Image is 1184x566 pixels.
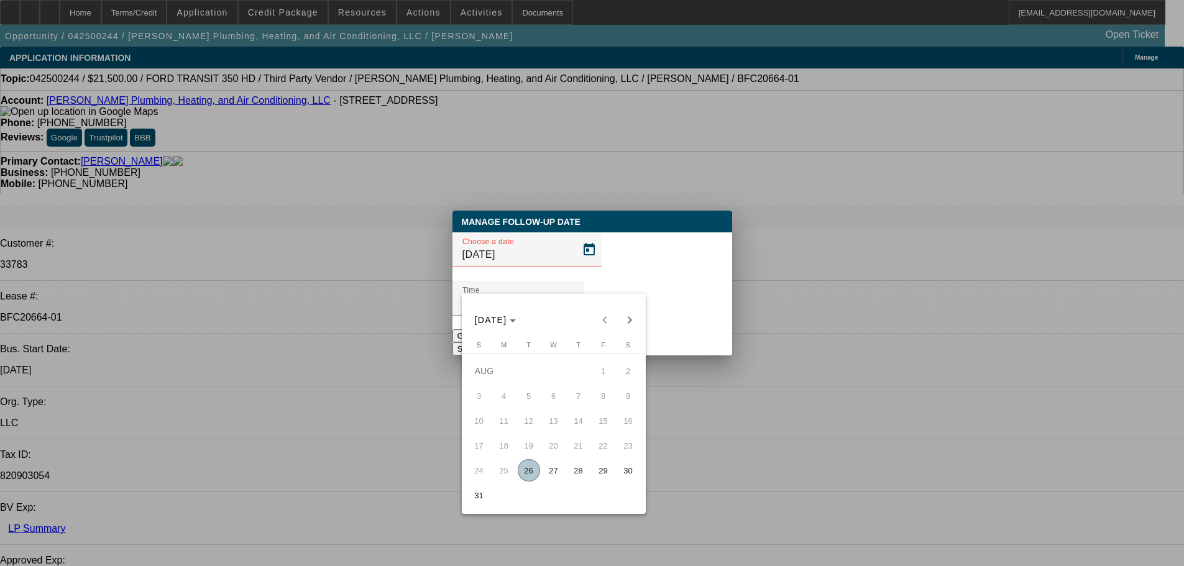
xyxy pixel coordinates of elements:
[592,459,615,482] span: 29
[518,409,540,432] span: 12
[467,408,492,433] button: August 10, 2025
[567,385,590,407] span: 7
[543,459,565,482] span: 27
[541,383,566,408] button: August 6, 2025
[616,458,641,483] button: August 30, 2025
[617,385,640,407] span: 9
[468,484,490,506] span: 31
[617,409,640,432] span: 16
[566,408,591,433] button: August 14, 2025
[591,408,616,433] button: August 15, 2025
[518,385,540,407] span: 5
[617,308,642,332] button: Next month
[468,385,490,407] span: 3
[475,315,507,325] span: [DATE]
[591,458,616,483] button: August 29, 2025
[493,459,515,482] span: 25
[493,385,515,407] span: 4
[617,360,640,382] span: 2
[616,383,641,408] button: August 9, 2025
[492,383,516,408] button: August 4, 2025
[467,458,492,483] button: August 24, 2025
[592,409,615,432] span: 15
[468,459,490,482] span: 24
[493,434,515,457] span: 18
[467,358,591,383] td: AUG
[468,434,490,457] span: 17
[616,358,641,383] button: August 2, 2025
[617,434,640,457] span: 23
[493,409,515,432] span: 11
[516,408,541,433] button: August 12, 2025
[470,309,521,331] button: Choose month and year
[541,458,566,483] button: August 27, 2025
[591,383,616,408] button: August 8, 2025
[518,459,540,482] span: 26
[591,433,616,458] button: August 22, 2025
[518,434,540,457] span: 19
[566,458,591,483] button: August 28, 2025
[541,433,566,458] button: August 20, 2025
[492,458,516,483] button: August 25, 2025
[592,385,615,407] span: 8
[516,383,541,408] button: August 5, 2025
[566,383,591,408] button: August 7, 2025
[477,341,481,349] span: S
[467,433,492,458] button: August 17, 2025
[616,433,641,458] button: August 23, 2025
[526,341,531,349] span: T
[567,434,590,457] span: 21
[616,408,641,433] button: August 16, 2025
[543,434,565,457] span: 20
[501,341,507,349] span: M
[543,385,565,407] span: 6
[591,358,616,383] button: August 1, 2025
[468,409,490,432] span: 10
[543,409,565,432] span: 13
[467,383,492,408] button: August 3, 2025
[492,408,516,433] button: August 11, 2025
[492,433,516,458] button: August 18, 2025
[592,434,615,457] span: 22
[592,360,615,382] span: 1
[617,459,640,482] span: 30
[516,433,541,458] button: August 19, 2025
[550,341,556,349] span: W
[467,483,492,508] button: August 31, 2025
[626,341,630,349] span: S
[576,341,581,349] span: T
[541,408,566,433] button: August 13, 2025
[601,341,605,349] span: F
[516,458,541,483] button: August 26, 2025
[567,409,590,432] span: 14
[567,459,590,482] span: 28
[566,433,591,458] button: August 21, 2025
